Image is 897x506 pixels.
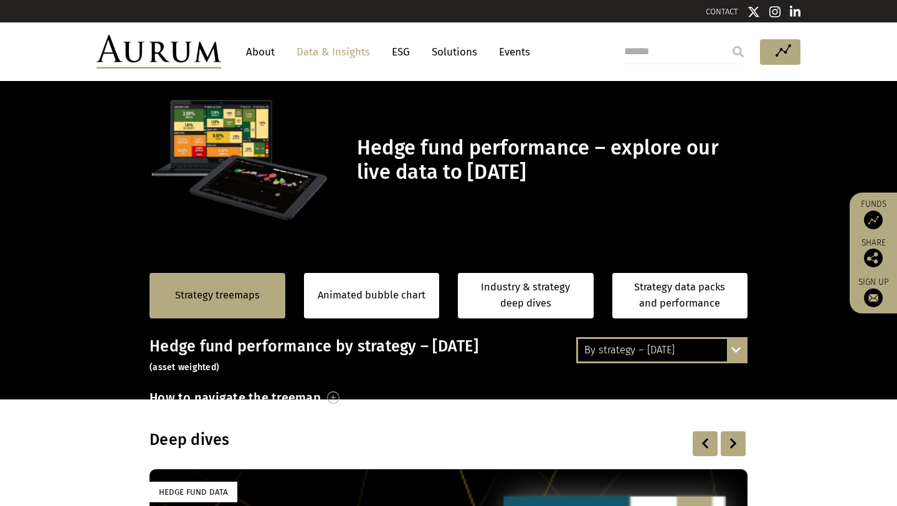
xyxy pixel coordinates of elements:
div: Share [856,239,891,267]
h3: Deep dives [149,431,587,449]
a: Strategy treemaps [175,287,260,303]
img: Sign up to our newsletter [864,289,883,307]
a: Solutions [425,41,483,64]
a: Strategy data packs and performance [612,273,748,318]
img: Share this post [864,249,883,267]
div: Hedge Fund Data [149,482,237,502]
a: CONTACT [706,7,738,16]
a: Events [493,41,530,64]
h1: Hedge fund performance – explore our live data to [DATE] [357,136,744,184]
a: ESG [386,41,416,64]
h3: Hedge fund performance by strategy – [DATE] [149,337,747,375]
img: Instagram icon [769,6,781,18]
a: Funds [856,199,891,229]
a: Sign up [856,277,891,307]
a: Industry & strategy deep dives [458,273,594,318]
img: Linkedin icon [790,6,801,18]
input: Submit [726,39,751,64]
img: Twitter icon [747,6,760,18]
small: (asset weighted) [149,362,219,373]
img: Aurum [97,35,221,69]
h3: How to navigate the treemap [149,387,321,408]
a: About [240,41,281,64]
div: By strategy – [DATE] [578,339,746,361]
a: Data & Insights [290,41,376,64]
img: Access Funds [864,211,883,229]
a: Animated bubble chart [318,287,425,303]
